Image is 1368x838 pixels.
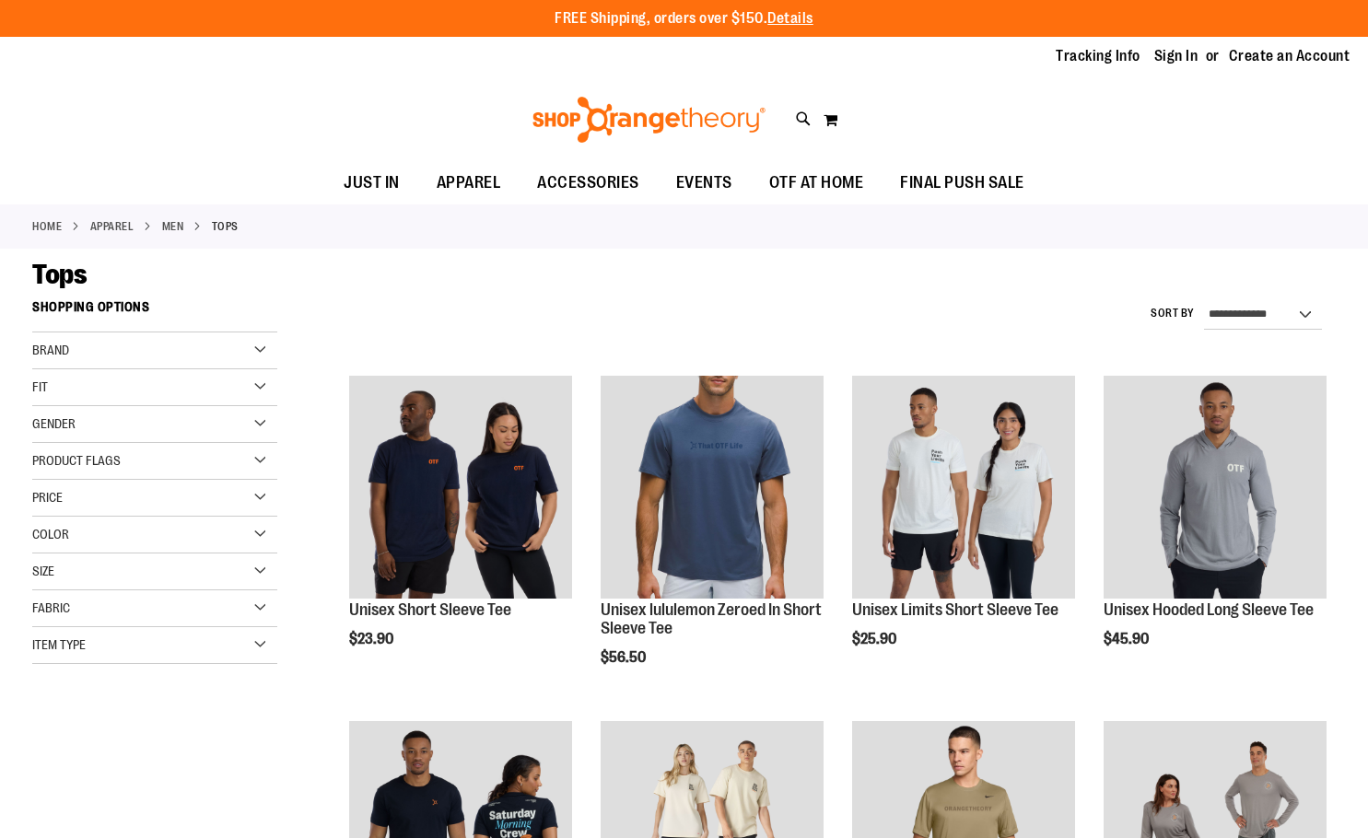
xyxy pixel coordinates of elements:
a: MEN [162,218,184,235]
span: Fabric [32,600,70,615]
img: Image of Unisex Short Sleeve Tee [349,376,572,599]
span: $23.90 [349,631,396,647]
div: Brand [32,332,277,369]
div: Item Type [32,627,277,664]
div: Color [32,517,277,553]
a: Tracking Info [1056,46,1140,66]
span: Size [32,564,54,578]
span: $56.50 [601,649,649,666]
a: Home [32,218,62,235]
span: Fit [32,379,48,394]
span: EVENTS [676,162,732,204]
div: Size [32,553,277,590]
a: Image of Unisex BB Limits Tee [852,376,1075,601]
a: Create an Account [1229,46,1350,66]
img: Image of Unisex Hooded LS Tee [1104,376,1327,599]
span: $25.90 [852,631,899,647]
div: product [340,367,581,694]
a: Sign In [1154,46,1198,66]
span: Item Type [32,637,86,652]
a: Unisex Hooded Long Sleeve Tee [1104,600,1314,619]
div: Gender [32,406,277,443]
a: ACCESSORIES [519,162,658,204]
span: OTF AT HOME [769,162,864,204]
span: Product Flags [32,453,121,468]
span: Tops [32,259,87,290]
span: Price [32,490,63,505]
a: EVENTS [658,162,751,204]
strong: Shopping Options [32,291,277,332]
div: product [843,367,1084,694]
a: Unisex Limits Short Sleeve Tee [852,600,1058,619]
img: Image of Unisex BB Limits Tee [852,376,1075,599]
span: ACCESSORIES [537,162,639,204]
span: Gender [32,416,76,431]
div: Product Flags [32,443,277,480]
a: Unisex lululemon Zeroed In Short Sleeve Tee [601,376,824,601]
a: Unisex lululemon Zeroed In Short Sleeve Tee [601,600,822,637]
p: FREE Shipping, orders over $150. [555,8,813,29]
div: Fit [32,369,277,406]
span: APPAREL [437,162,501,204]
span: JUST IN [344,162,400,204]
div: product [591,367,833,713]
a: Details [767,10,813,27]
a: Image of Unisex Hooded LS Tee [1104,376,1327,601]
a: JUST IN [325,162,418,204]
label: Sort By [1151,306,1195,321]
img: Shop Orangetheory [530,97,768,143]
a: OTF AT HOME [751,162,883,204]
a: APPAREL [418,162,520,204]
a: Image of Unisex Short Sleeve Tee [349,376,572,601]
div: product [1094,367,1336,694]
img: Unisex lululemon Zeroed In Short Sleeve Tee [601,376,824,599]
span: Color [32,527,69,541]
a: APPAREL [90,218,134,235]
a: Unisex Short Sleeve Tee [349,600,511,619]
strong: Tops [212,218,239,235]
a: FINAL PUSH SALE [882,162,1043,204]
div: Fabric [32,590,277,627]
div: Price [32,480,277,517]
span: Brand [32,343,69,357]
span: $45.90 [1104,631,1152,647]
span: FINAL PUSH SALE [900,162,1024,204]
